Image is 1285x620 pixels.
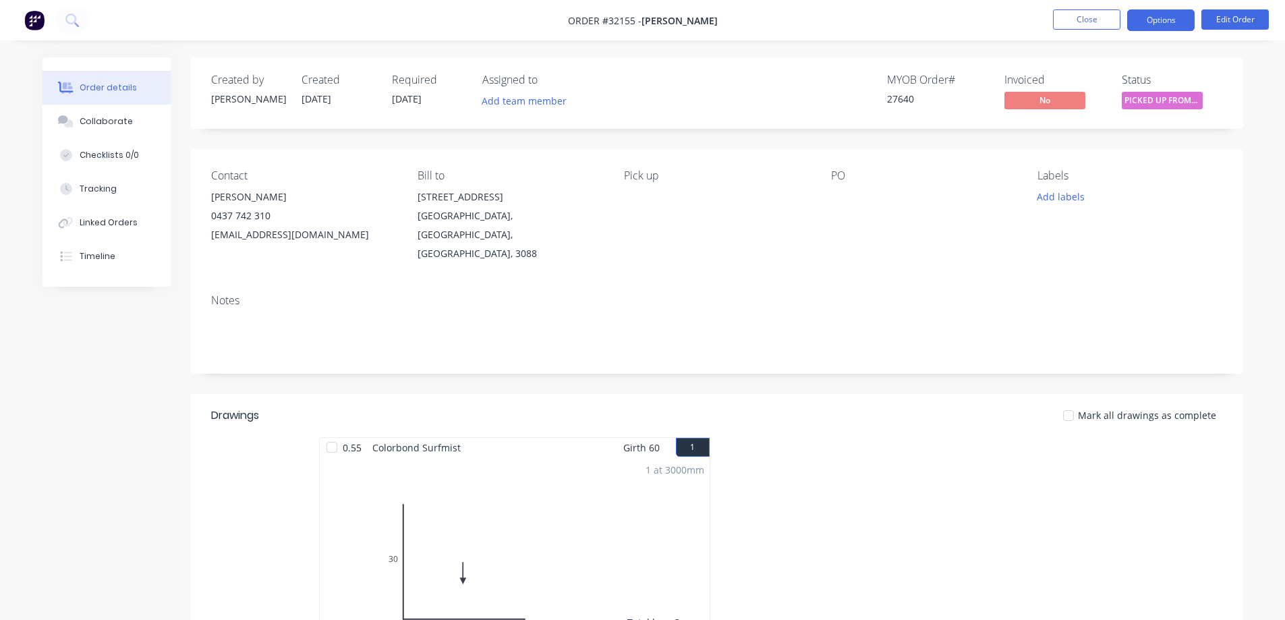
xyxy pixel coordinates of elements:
[623,438,660,457] span: Girth 60
[80,115,133,128] div: Collaborate
[831,169,1016,182] div: PO
[1037,169,1222,182] div: Labels
[676,438,710,457] button: 1
[211,225,396,244] div: [EMAIL_ADDRESS][DOMAIN_NAME]
[418,169,602,182] div: Bill to
[641,14,718,27] span: [PERSON_NAME]
[1122,92,1203,112] button: PICKED UP FROM ...
[1053,9,1120,30] button: Close
[392,92,422,105] span: [DATE]
[42,206,171,239] button: Linked Orders
[211,92,285,106] div: [PERSON_NAME]
[42,138,171,172] button: Checklists 0/0
[624,169,809,182] div: Pick up
[474,92,573,110] button: Add team member
[887,92,988,106] div: 27640
[367,438,466,457] span: Colorbond Surfmist
[80,183,117,195] div: Tracking
[418,188,602,263] div: [STREET_ADDRESS][GEOGRAPHIC_DATA], [GEOGRAPHIC_DATA], [GEOGRAPHIC_DATA], 3088
[302,92,331,105] span: [DATE]
[42,71,171,105] button: Order details
[211,188,396,244] div: [PERSON_NAME]0437 742 310[EMAIL_ADDRESS][DOMAIN_NAME]
[482,74,617,86] div: Assigned to
[80,82,137,94] div: Order details
[24,10,45,30] img: Factory
[80,217,138,229] div: Linked Orders
[1122,74,1223,86] div: Status
[302,74,376,86] div: Created
[1004,92,1085,109] span: No
[1127,9,1195,31] button: Options
[1030,188,1092,206] button: Add labels
[80,149,139,161] div: Checklists 0/0
[1122,92,1203,109] span: PICKED UP FROM ...
[211,169,396,182] div: Contact
[211,74,285,86] div: Created by
[482,92,574,110] button: Add team member
[42,239,171,273] button: Timeline
[337,438,367,457] span: 0.55
[646,463,704,477] div: 1 at 3000mm
[42,172,171,206] button: Tracking
[1078,408,1216,422] span: Mark all drawings as complete
[392,74,466,86] div: Required
[1201,9,1269,30] button: Edit Order
[887,74,988,86] div: MYOB Order #
[211,407,259,424] div: Drawings
[42,105,171,138] button: Collaborate
[211,294,1223,307] div: Notes
[568,14,641,27] span: Order #32155 -
[211,188,396,206] div: [PERSON_NAME]
[418,206,602,263] div: [GEOGRAPHIC_DATA], [GEOGRAPHIC_DATA], [GEOGRAPHIC_DATA], 3088
[1004,74,1106,86] div: Invoiced
[80,250,115,262] div: Timeline
[211,206,396,225] div: 0437 742 310
[418,188,602,206] div: [STREET_ADDRESS]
